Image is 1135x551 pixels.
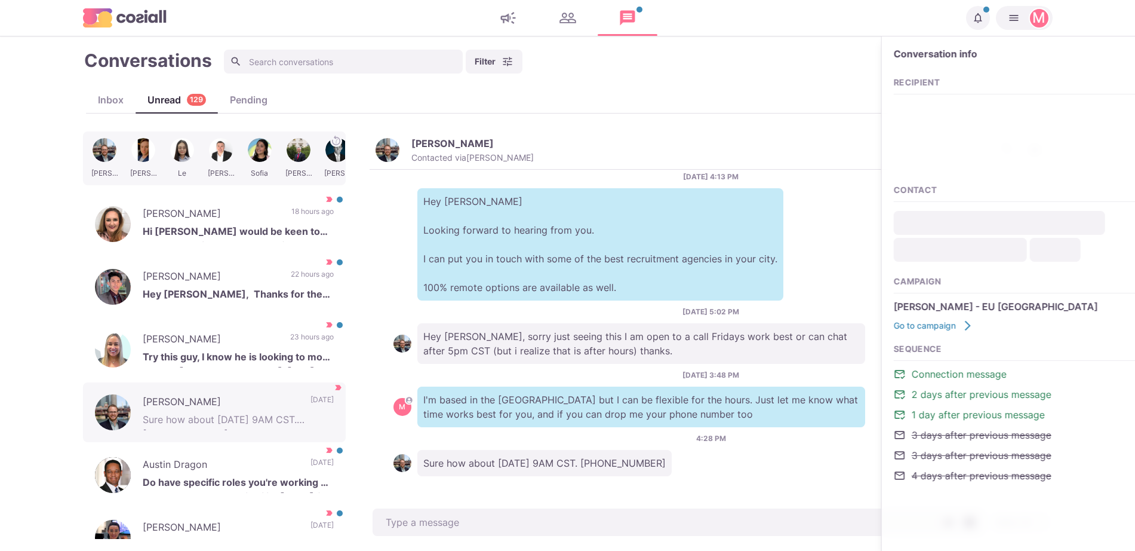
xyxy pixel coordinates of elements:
p: [DATE] 4:13 PM [683,172,739,182]
span: [PERSON_NAME] - EU [GEOGRAPHIC_DATA] [894,299,1098,314]
div: Inbox [86,93,136,107]
span: 1 day after previous message [912,408,1045,422]
p: 22 hours ago [291,269,334,287]
img: Brennan Stieber [393,335,411,353]
p: I'm based in the [GEOGRAPHIC_DATA] but I can be flexible for the hours. Just let me know what tim... [417,387,865,427]
p: Hey [PERSON_NAME] Looking forward to hearing from you. I can put you in touch with some of the be... [417,188,783,301]
p: 129 [190,94,203,106]
img: Geraldine Morgan [95,206,131,242]
p: [PERSON_NAME] [143,520,299,538]
p: Contacted via [PERSON_NAME] [411,152,534,163]
p: 4:28 PM [696,433,726,444]
span: Connection message [912,367,1007,381]
p: [PERSON_NAME] [411,137,494,149]
div: Unread [136,93,218,107]
p: Hey [PERSON_NAME], Thanks for the outreach I am happy to stay connected currently havent put too ... [143,287,334,305]
svg: avatar [405,397,412,403]
div: Pending [218,93,279,107]
button: Notifications [966,6,990,30]
div: Martin [1032,11,1045,25]
span: 4 days after previous message [912,469,1051,483]
img: Brennan Stieber [376,138,399,162]
span: 3 days after previous message [912,448,1051,463]
button: Brennan Stieber[PERSON_NAME]Contacted via[PERSON_NAME] [376,137,534,163]
img: logo [83,8,167,27]
div: Martin [399,403,405,411]
input: Search conversations [224,50,463,74]
p: [PERSON_NAME] [143,269,279,287]
p: Sure how about [DATE] 9AM CST. [PHONE_NUMBER] [417,450,672,476]
p: [DATE] 5:02 PM [682,307,739,317]
p: [DATE] [310,394,334,412]
img: Brennan Stieber [393,454,411,472]
p: [DATE] [310,520,334,538]
p: Austin Dragon [143,457,299,475]
p: [DATE] 3:48 PM [682,370,739,381]
p: Hey [PERSON_NAME], sorry just seeing this I am open to a call Fridays work best or can chat after... [417,323,865,364]
img: Millie Cossins [95,332,131,368]
p: [DATE] [310,457,334,475]
p: Do have specific roles you're working on now? What's your availability [DATE] for a call? [143,475,334,493]
p: 23 hours ago [290,332,334,350]
p: Hi [PERSON_NAME] would be keen to have a call with you. Are you free [DATE]? [PERSON_NAME] [143,224,334,242]
h1: Conversations [84,50,212,71]
p: Try this guy, I know he is looking to move back to [GEOGRAPHIC_DATA] [URL][DOMAIN_NAME] [143,350,334,368]
p: [PERSON_NAME] [143,394,299,412]
p: 18 hours ago [291,206,334,224]
p: Sure how about [DATE] 9AM CST. [PHONE_NUMBER] [143,412,334,430]
button: Martin [996,6,1053,30]
span: 3 days after previous message [912,428,1051,442]
img: Matt Vasquez [95,269,131,305]
button: Filter [466,50,522,74]
span: 2 days after previous message [912,387,1051,402]
p: [PERSON_NAME] [143,332,278,350]
img: Brennan Stieber [95,394,131,430]
p: [PERSON_NAME] [143,206,279,224]
a: Go to campaign [894,320,974,332]
img: Austin Dragon [95,457,131,493]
